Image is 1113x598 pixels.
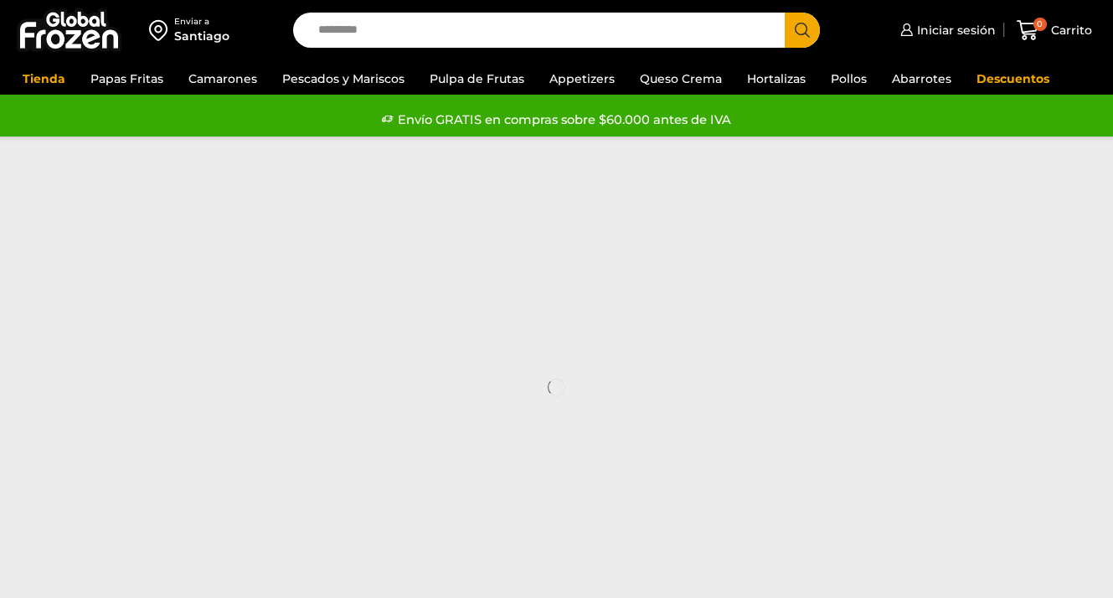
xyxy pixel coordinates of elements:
[1033,18,1047,31] span: 0
[1013,11,1096,50] a: 0 Carrito
[174,28,229,44] div: Santiago
[913,22,996,39] span: Iniciar sesión
[180,63,265,95] a: Camarones
[739,63,814,95] a: Hortalizas
[541,63,623,95] a: Appetizers
[174,16,229,28] div: Enviar a
[149,16,174,44] img: address-field-icon.svg
[1047,22,1092,39] span: Carrito
[421,63,533,95] a: Pulpa de Frutas
[968,63,1058,95] a: Descuentos
[822,63,875,95] a: Pollos
[274,63,413,95] a: Pescados y Mariscos
[14,63,74,95] a: Tienda
[896,13,996,47] a: Iniciar sesión
[884,63,960,95] a: Abarrotes
[82,63,172,95] a: Papas Fritas
[631,63,730,95] a: Queso Crema
[785,13,820,48] button: Search button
